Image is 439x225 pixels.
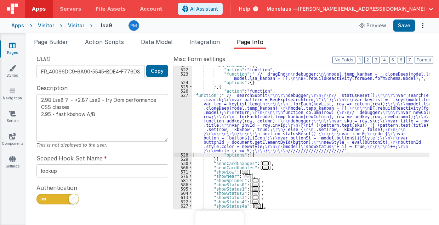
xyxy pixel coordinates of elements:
[252,196,258,199] span: ...
[174,170,192,174] div: 571
[174,174,192,178] div: 576
[267,5,298,12] span: Menelaus —
[252,191,258,195] span: ...
[101,23,112,28] h4: lsa9
[178,3,223,15] button: AI Assistant
[242,170,248,174] span: ...
[60,5,81,12] span: Servers
[36,208,168,215] div: When off, visitors will not be prompted a login page.
[252,179,258,182] span: ...
[389,56,396,64] button: 5
[239,5,250,12] span: Help
[262,166,269,170] span: ...
[255,204,261,208] span: ...
[174,157,192,161] div: 529
[32,5,46,12] span: Apps
[267,5,433,12] button: Menelaus — [PERSON_NAME][EMAIL_ADDRESS][DOMAIN_NAME]
[357,56,363,64] button: 1
[393,20,415,32] button: Save
[418,21,428,31] button: Options
[372,56,380,64] button: 3
[364,56,371,64] button: 2
[36,55,51,63] span: UUID
[34,38,68,45] span: Page Builder
[36,84,68,92] span: Description
[174,178,192,182] div: 581
[298,5,426,12] span: [PERSON_NAME][EMAIL_ADDRESS][DOMAIN_NAME]
[36,142,168,148] div: This is not displayed to the user.
[174,93,192,153] div: 527
[398,56,405,64] button: 6
[36,154,103,163] span: Scoped Hook Set Name
[252,187,258,191] span: ...
[174,165,192,170] div: 566
[36,183,77,192] span: Authentication
[173,55,225,63] span: Misc Form settings
[174,72,192,80] div: 523
[252,200,258,204] span: ...
[174,161,192,165] div: 530
[355,20,390,31] button: Preview
[174,89,192,93] div: 526
[174,191,192,195] div: 604
[85,38,124,45] span: Action Scripts
[146,65,168,77] button: Copy
[174,199,192,204] div: 622
[174,182,192,187] div: 586
[68,22,84,29] div: Visitor
[189,38,220,45] span: Integration
[129,21,139,31] img: a12ed5ba5769bda9d2665f51d2850528
[257,208,264,212] span: ...
[415,56,433,64] button: Format
[237,38,263,45] span: Page Info
[174,195,192,199] div: 613
[11,22,24,29] div: Apps
[381,56,388,64] button: 4
[174,84,192,89] div: 525
[174,153,192,157] div: 528
[262,161,269,165] span: ...
[406,56,413,64] button: 7
[332,56,355,64] button: No Folds
[174,67,192,72] div: 522
[190,5,218,12] span: AI Assistant
[38,22,54,29] div: Visitor
[252,183,258,187] span: ...
[245,174,251,178] span: ...
[141,38,172,45] span: Data Model
[96,5,126,12] span: File Assets
[174,80,192,84] div: 524
[174,187,192,191] div: 595
[174,208,192,212] div: 636
[174,204,192,208] div: 627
